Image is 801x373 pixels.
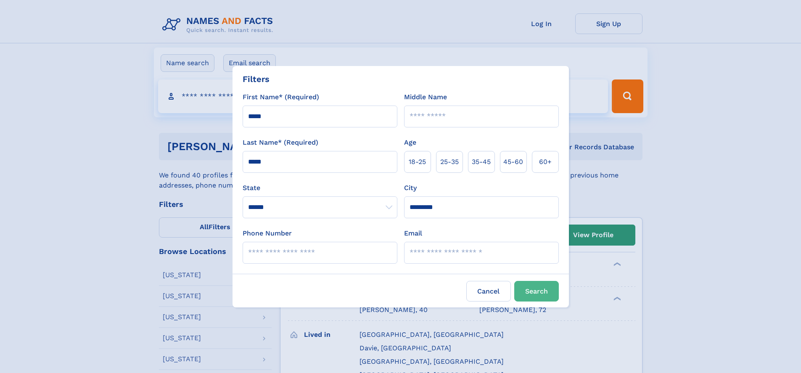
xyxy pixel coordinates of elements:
[440,157,459,167] span: 25‑35
[409,157,426,167] span: 18‑25
[404,228,422,238] label: Email
[472,157,491,167] span: 35‑45
[243,138,318,148] label: Last Name* (Required)
[503,157,523,167] span: 45‑60
[404,92,447,102] label: Middle Name
[243,92,319,102] label: First Name* (Required)
[243,228,292,238] label: Phone Number
[243,73,270,85] div: Filters
[514,281,559,302] button: Search
[539,157,552,167] span: 60+
[404,183,417,193] label: City
[243,183,397,193] label: State
[466,281,511,302] label: Cancel
[404,138,416,148] label: Age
